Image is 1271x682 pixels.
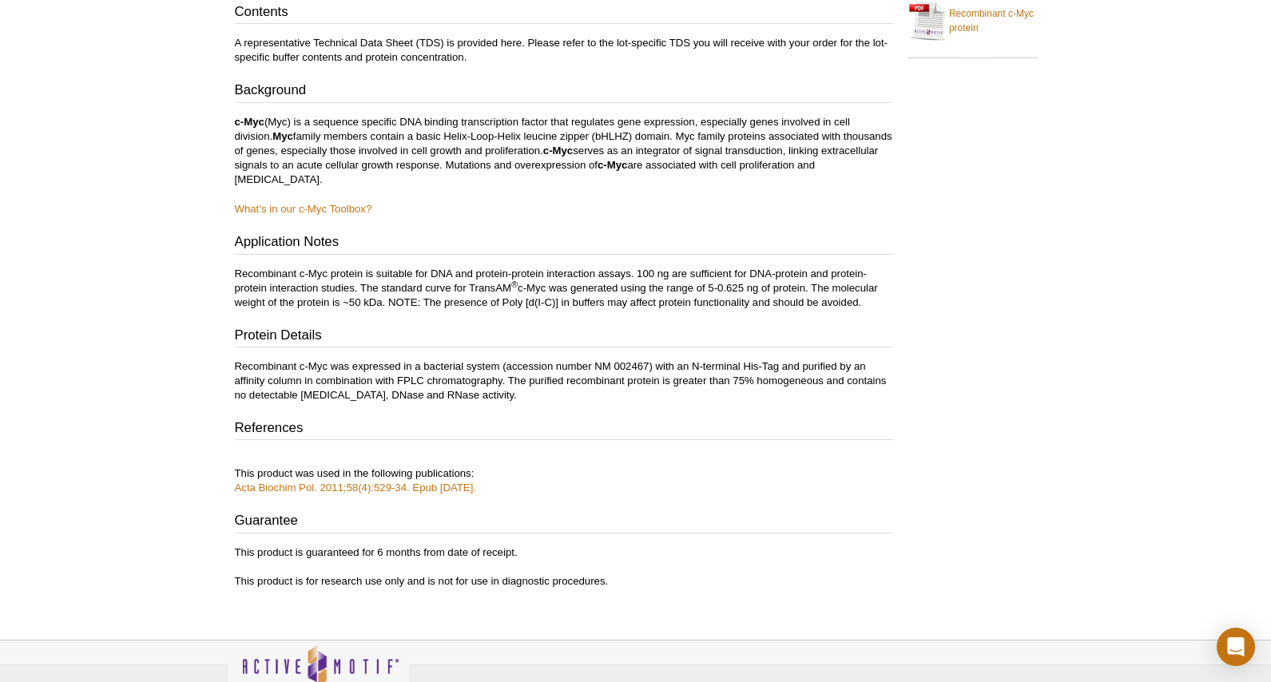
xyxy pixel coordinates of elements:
h3: Protein Details [235,326,893,348]
p: Recombinant c-Myc was expressed in a bacterial system (accession number NM 002467) with an N-term... [235,359,893,402]
h3: References [235,418,893,441]
div: Open Intercom Messenger [1217,628,1255,666]
strong: c-Myc [598,159,627,171]
strong: c-Myc [235,116,264,128]
h3: Contents [235,2,893,25]
p: A representative Technical Data Sheet (TDS) is provided here. Please refer to the lot-specific TD... [235,36,893,65]
p: Recombinant c-Myc protein is suitable for DNA and protein-protein interaction assays. 100 ng are ... [235,267,893,310]
sup: ® [511,279,518,288]
p: This product is guaranteed for 6 months from date of receipt. This product is for research use on... [235,545,893,589]
h3: Background [235,81,893,103]
a: Acta Biochim Pol. 2011;58(4):529-34. Epub [DATE]. [235,482,477,494]
a: What’s in our c-Myc Toolbox? [235,203,372,215]
h3: Guarantee [235,511,893,533]
p: (Myc) is a sequence specific DNA binding transcription factor that regulates gene expression, esp... [235,115,893,187]
strong: Myc [272,130,293,142]
strong: c-Myc [543,145,573,157]
p: This product was used in the following publications: [235,452,893,495]
h3: Application Notes [235,232,893,255]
